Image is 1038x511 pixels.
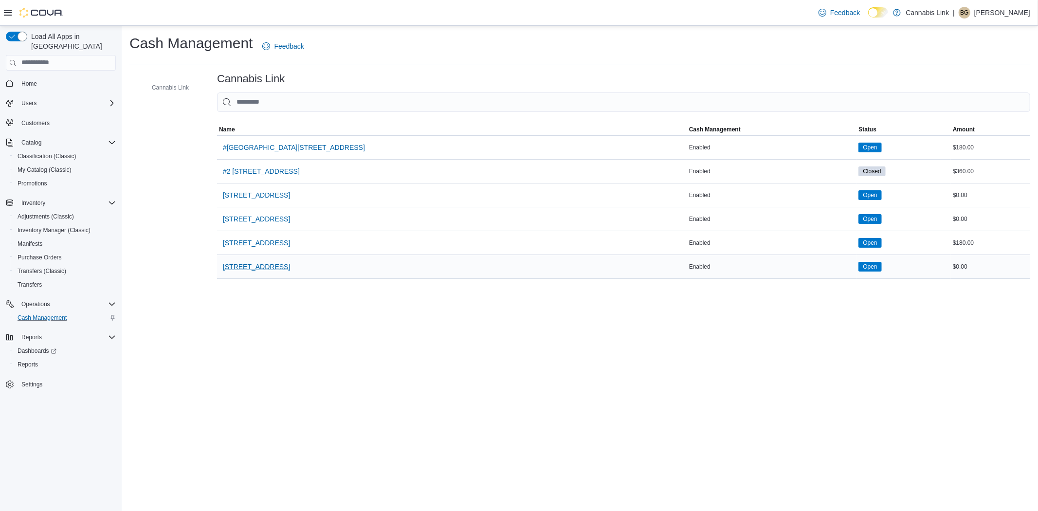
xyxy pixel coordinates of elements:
[2,76,120,91] button: Home
[2,377,120,391] button: Settings
[2,297,120,311] button: Operations
[18,314,67,322] span: Cash Management
[219,126,235,133] span: Name
[18,137,116,148] span: Catalog
[906,7,949,18] p: Cannabis Link
[863,143,877,152] span: Open
[858,262,881,272] span: Open
[10,210,120,223] button: Adjustments (Classic)
[217,73,285,85] h3: Cannabis Link
[10,311,120,325] button: Cash Management
[18,331,116,343] span: Reports
[18,213,74,220] span: Adjustments (Classic)
[219,209,294,229] button: [STREET_ADDRESS]
[223,190,290,200] span: [STREET_ADDRESS]
[14,359,42,370] a: Reports
[14,150,116,162] span: Classification (Classic)
[2,330,120,344] button: Reports
[951,165,1030,177] div: $360.00
[18,97,116,109] span: Users
[10,251,120,264] button: Purchase Orders
[18,97,40,109] button: Users
[14,238,116,250] span: Manifests
[687,142,857,153] div: Enabled
[14,312,71,324] a: Cash Management
[14,211,78,222] a: Adjustments (Classic)
[21,119,50,127] span: Customers
[152,84,189,91] span: Cannabis Link
[868,7,889,18] input: Dark Mode
[10,223,120,237] button: Inventory Manager (Classic)
[223,143,365,152] span: #[GEOGRAPHIC_DATA][STREET_ADDRESS]
[2,196,120,210] button: Inventory
[974,7,1030,18] p: [PERSON_NAME]
[687,165,857,177] div: Enabled
[18,298,116,310] span: Operations
[815,3,864,22] a: Feedback
[959,7,970,18] div: Blake Giesbrecht
[18,117,54,129] a: Customers
[951,124,1030,135] button: Amount
[18,117,116,129] span: Customers
[138,82,193,93] button: Cannabis Link
[18,180,47,187] span: Promotions
[863,238,877,247] span: Open
[14,238,46,250] a: Manifests
[217,124,687,135] button: Name
[21,139,41,146] span: Catalog
[2,136,120,149] button: Catalog
[27,32,116,51] span: Load All Apps in [GEOGRAPHIC_DATA]
[21,199,45,207] span: Inventory
[10,264,120,278] button: Transfers (Classic)
[953,126,975,133] span: Amount
[18,267,66,275] span: Transfers (Classic)
[14,312,116,324] span: Cash Management
[14,150,80,162] a: Classification (Classic)
[951,142,1030,153] div: $180.00
[18,166,72,174] span: My Catalog (Classic)
[14,359,116,370] span: Reports
[14,279,116,291] span: Transfers
[687,189,857,201] div: Enabled
[18,197,49,209] button: Inventory
[6,73,116,417] nav: Complex example
[687,261,857,273] div: Enabled
[687,124,857,135] button: Cash Management
[863,215,877,223] span: Open
[858,238,881,248] span: Open
[863,167,881,176] span: Closed
[18,152,76,160] span: Classification (Classic)
[14,265,116,277] span: Transfers (Classic)
[21,300,50,308] span: Operations
[18,378,116,390] span: Settings
[687,213,857,225] div: Enabled
[858,166,885,176] span: Closed
[856,124,951,135] button: Status
[217,92,1030,112] input: This is a search bar. As you type, the results lower in the page will automatically filter.
[219,138,369,157] button: #[GEOGRAPHIC_DATA][STREET_ADDRESS]
[18,240,42,248] span: Manifests
[2,116,120,130] button: Customers
[10,149,120,163] button: Classification (Classic)
[14,279,46,291] a: Transfers
[10,358,120,371] button: Reports
[951,261,1030,273] div: $0.00
[10,344,120,358] a: Dashboards
[219,257,294,276] button: [STREET_ADDRESS]
[223,214,290,224] span: [STREET_ADDRESS]
[2,96,120,110] button: Users
[14,224,116,236] span: Inventory Manager (Classic)
[21,333,42,341] span: Reports
[18,226,91,234] span: Inventory Manager (Classic)
[951,189,1030,201] div: $0.00
[18,281,42,289] span: Transfers
[14,252,116,263] span: Purchase Orders
[18,361,38,368] span: Reports
[858,190,881,200] span: Open
[14,178,116,189] span: Promotions
[258,36,308,56] a: Feedback
[689,126,741,133] span: Cash Management
[14,224,94,236] a: Inventory Manager (Classic)
[18,78,41,90] a: Home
